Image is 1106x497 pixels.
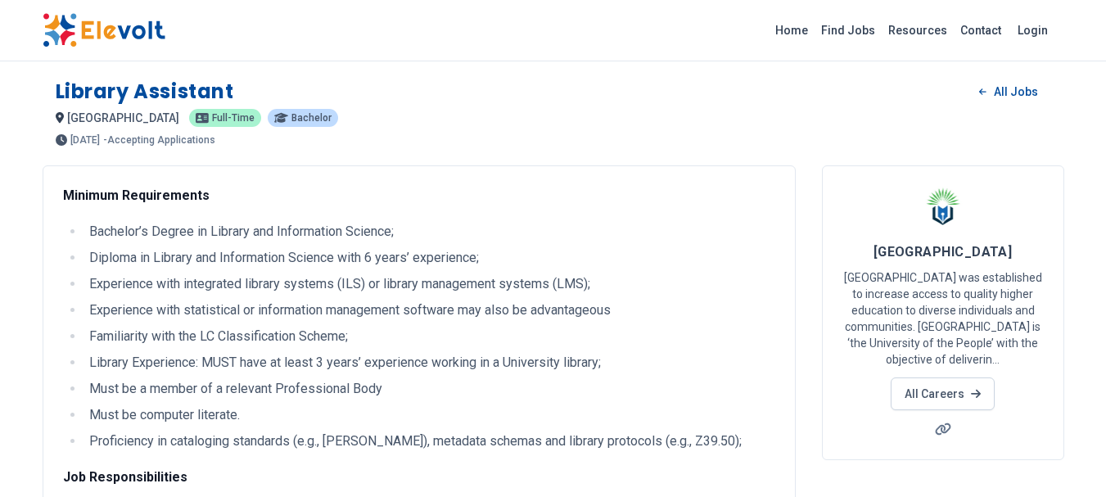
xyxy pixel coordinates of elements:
[1008,14,1058,47] a: Login
[84,431,775,451] li: Proficiency in cataloging standards (e.g., [PERSON_NAME]), metadata schemas and library protocols...
[291,113,332,123] span: Bachelor
[769,17,815,43] a: Home
[67,111,179,124] span: [GEOGRAPHIC_DATA]
[84,222,775,242] li: Bachelor’s Degree in Library and Information Science;
[56,79,234,105] h1: Library Assistant
[882,17,954,43] a: Resources
[84,327,775,346] li: Familiarity with the LC Classification Scheme;
[966,79,1050,104] a: All Jobs
[84,353,775,373] li: Library Experience: MUST have at least 3 years’ experience working in a University library;
[84,248,775,268] li: Diploma in Library and Information Science with 6 years’ experience;
[63,469,187,485] strong: Job Responsibilities
[43,13,165,47] img: Elevolt
[815,17,882,43] a: Find Jobs
[70,135,100,145] span: [DATE]
[103,135,215,145] p: - Accepting Applications
[84,274,775,294] li: Experience with integrated library systems (ILS) or library management systems (LMS);
[954,17,1008,43] a: Contact
[84,379,775,399] li: Must be a member of a relevant Professional Body
[212,113,255,123] span: Full-time
[63,188,210,203] strong: Minimum Requirements
[842,269,1044,368] p: [GEOGRAPHIC_DATA] was established to increase access to quality higher education to diverse indiv...
[891,377,995,410] a: All Careers
[923,186,964,227] img: Umma University
[84,300,775,320] li: Experience with statistical or information management software may also be advantageous
[874,244,1013,260] span: [GEOGRAPHIC_DATA]
[84,405,775,425] li: Must be computer literate.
